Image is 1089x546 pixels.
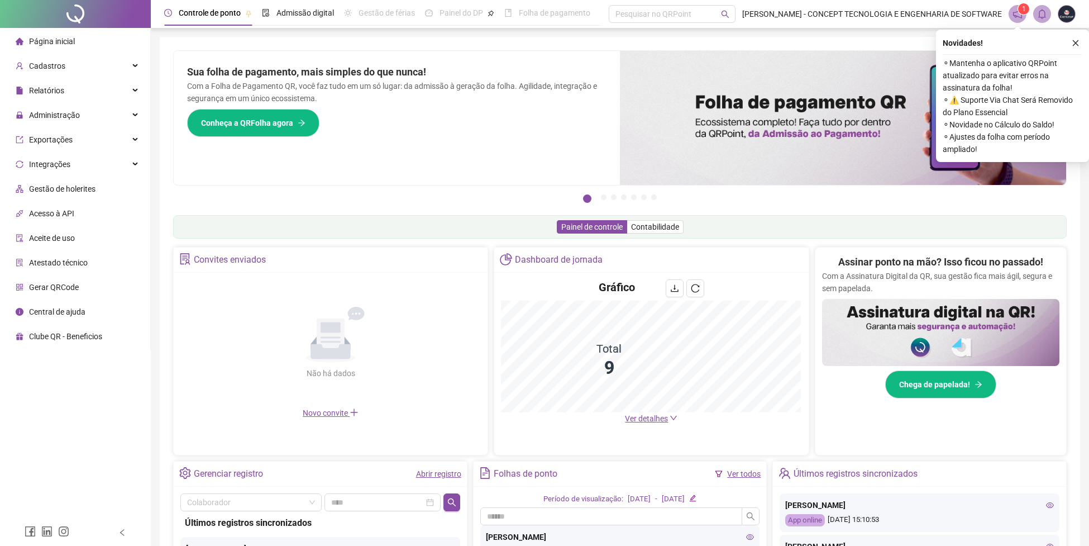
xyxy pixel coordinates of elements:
img: banner%2F02c71560-61a6-44d4-94b9-c8ab97240462.png [822,299,1059,366]
div: [DATE] 15:10:53 [785,514,1054,527]
span: instagram [58,526,69,537]
span: lock [16,111,23,119]
span: book [504,9,512,17]
span: export [16,136,23,144]
span: file-text [479,467,491,479]
span: Folha de pagamento [519,8,590,17]
span: ⚬ Novidade no Cálculo do Saldo! [943,118,1082,131]
span: search [447,498,456,507]
span: home [16,37,23,45]
p: Com a Folha de Pagamento QR, você faz tudo em um só lugar: da admissão à geração da folha. Agilid... [187,80,606,105]
div: Convites enviados [194,250,266,269]
button: Chega de papelada! [885,371,996,398]
button: 4 [621,194,627,200]
button: 3 [611,194,617,200]
span: Chega de papelada! [899,378,970,391]
span: Contabilidade [631,222,679,231]
span: Ver detalhes [625,414,668,423]
p: Com a Assinatura Digital da QR, sua gestão fica mais ágil, segura e sem papelada. [822,270,1059,295]
div: [PERSON_NAME] [785,499,1054,511]
span: Gerar QRCode [29,283,79,292]
span: Clube QR - Beneficios [29,332,102,341]
span: ⚬ Ajustes da folha com período ampliado! [943,131,1082,155]
div: [PERSON_NAME] [486,531,754,543]
span: plus [350,408,359,417]
div: - [655,493,657,505]
span: Controle de ponto [179,8,241,17]
span: 1 [1022,5,1026,13]
span: team [778,467,790,479]
div: Últimos registros sincronizados [794,464,918,483]
span: Página inicial [29,37,75,46]
div: Folhas de ponto [494,464,557,483]
span: Atestado técnico [29,258,88,267]
div: Últimos registros sincronizados [185,516,456,530]
span: eye [746,533,754,541]
span: sun [344,9,352,17]
span: bell [1037,9,1047,19]
span: Conheça a QRFolha agora [201,117,293,129]
div: Não há dados [279,367,382,379]
span: Painel do DP [440,8,483,17]
span: Novidades ! [943,37,983,49]
span: reload [691,284,700,293]
span: gift [16,333,23,340]
h2: Assinar ponto na mão? Isso ficou no passado! [838,254,1043,270]
span: notification [1012,9,1023,19]
span: pushpin [488,10,494,17]
span: close [1072,39,1080,47]
span: clock-circle [164,9,172,17]
div: [DATE] [662,493,685,505]
span: search [721,10,729,18]
div: [DATE] [628,493,651,505]
span: Acesso à API [29,209,74,218]
span: edit [689,495,696,502]
span: pie-chart [500,253,512,265]
span: api [16,210,23,217]
sup: 1 [1018,3,1029,15]
span: filter [715,470,723,478]
div: Gerenciar registro [194,464,263,483]
span: dashboard [425,9,433,17]
span: info-circle [16,308,23,316]
span: Central de ajuda [29,307,85,316]
span: Relatórios [29,86,64,95]
h2: Sua folha de pagamento, mais simples do que nunca! [187,64,606,80]
span: arrow-right [975,381,982,388]
span: linkedin [41,526,52,537]
span: Aceite de uso [29,234,75,243]
span: download [670,284,679,293]
span: audit [16,234,23,242]
span: Novo convite [303,409,359,417]
span: Admissão digital [276,8,334,17]
span: file [16,87,23,94]
a: Ver todos [727,469,761,478]
a: Ver detalhes down [625,414,677,423]
span: file-done [262,9,270,17]
button: Conheça a QRFolha agora [187,109,319,137]
span: pushpin [245,10,252,17]
span: ⚬ Mantenha o aplicativo QRPoint atualizado para evitar erros na assinatura da folha! [943,57,1082,94]
span: Administração [29,111,80,120]
button: 2 [601,194,606,200]
div: Período de visualização: [543,493,623,505]
span: Cadastros [29,61,65,70]
span: Integrações [29,160,70,169]
img: 12674 [1058,6,1075,22]
span: down [670,414,677,422]
span: apartment [16,185,23,193]
img: banner%2F8d14a306-6205-4263-8e5b-06e9a85ad873.png [620,51,1066,185]
button: 5 [631,194,637,200]
span: Exportações [29,135,73,144]
h4: Gráfico [599,279,635,295]
span: search [746,512,755,521]
span: sync [16,160,23,168]
div: App online [785,514,825,527]
button: 7 [651,194,657,200]
button: 6 [641,194,647,200]
span: [PERSON_NAME] - CONCEPT TECNOLOGIA E ENGENHARIA DE SOFTWARE [742,8,1002,20]
span: ⚬ ⚠️ Suporte Via Chat Será Removido do Plano Essencial [943,94,1082,118]
span: arrow-right [298,119,305,127]
span: Gestão de holerites [29,184,95,193]
span: Painel de controle [561,222,623,231]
